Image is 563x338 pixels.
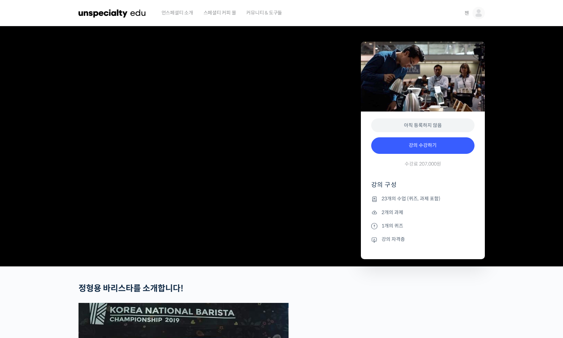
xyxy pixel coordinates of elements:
[371,118,475,133] div: 아직 등록하지 않음
[371,208,475,216] li: 2개의 과제
[371,195,475,203] li: 23개의 수업 (퀴즈, 과제 포함)
[465,10,469,16] span: 젠
[371,235,475,244] li: 강의 자격증
[371,137,475,154] a: 강의 수강하기
[405,161,441,167] span: 수강료 207,000원
[371,222,475,230] li: 1개의 퀴즈
[371,181,475,194] h4: 강의 구성
[79,283,184,294] strong: 정형용 바리스타를 소개합니다!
